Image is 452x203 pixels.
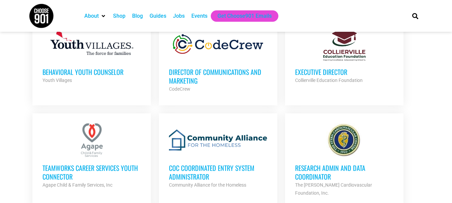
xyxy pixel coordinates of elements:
strong: CodeCrew [169,86,190,92]
h3: Behavioral Youth Counselor [42,68,141,76]
h3: Research Admin and Data Coordinator [295,164,393,181]
strong: The [PERSON_NAME] Cardiovascular Foundation, Inc. [295,182,372,196]
strong: Youth Villages [42,78,72,83]
a: Jobs [173,12,185,20]
div: About [81,10,110,22]
strong: Collierville Education Foundation [295,78,363,83]
h3: Executive Director [295,68,393,76]
div: Search [410,10,421,21]
strong: Agape Child & Family Services, Inc [42,182,112,188]
a: Get Choose901 Emails [217,12,272,20]
a: Blog [132,12,143,20]
a: TeamWorks Career Services Youth Connector Agape Child & Family Services, Inc [32,113,151,199]
a: Executive Director Collierville Education Foundation [285,17,403,94]
h3: TeamWorks Career Services Youth Connector [42,164,141,181]
a: Events [191,12,207,20]
a: Guides [150,12,166,20]
h3: Director of Communications and Marketing [169,68,267,85]
nav: Main nav [81,10,401,22]
h3: CoC Coordinated Entry System Administrator [169,164,267,181]
a: Behavioral Youth Counselor Youth Villages [32,17,151,94]
a: CoC Coordinated Entry System Administrator Community Alliance for the Homeless [159,113,277,199]
a: About [84,12,99,20]
a: Shop [113,12,125,20]
strong: Community Alliance for the Homeless [169,182,246,188]
a: Director of Communications and Marketing CodeCrew [159,17,277,103]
